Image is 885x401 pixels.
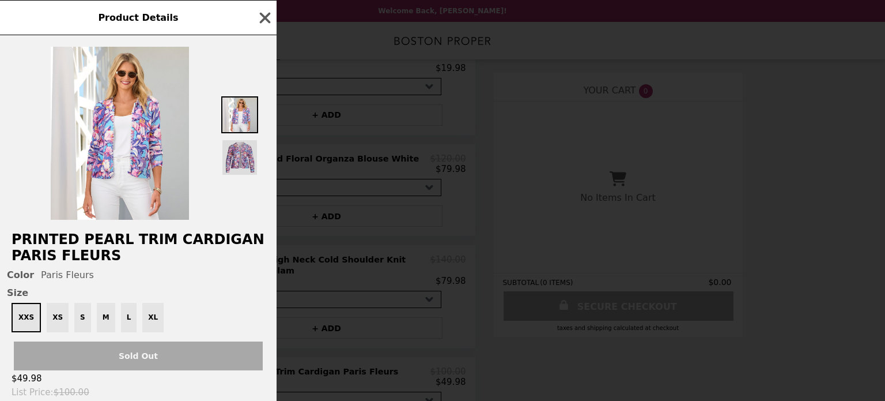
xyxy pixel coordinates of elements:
div: Paris Fleurs [7,269,270,280]
span: Product Details [98,12,178,23]
img: Paris Fleurs / XXS [51,47,189,220]
span: Color [7,269,34,280]
span: $100.00 [54,387,89,398]
span: Size [7,287,270,298]
img: Thumbnail 2 [221,139,258,176]
img: Thumbnail 1 [221,96,258,133]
